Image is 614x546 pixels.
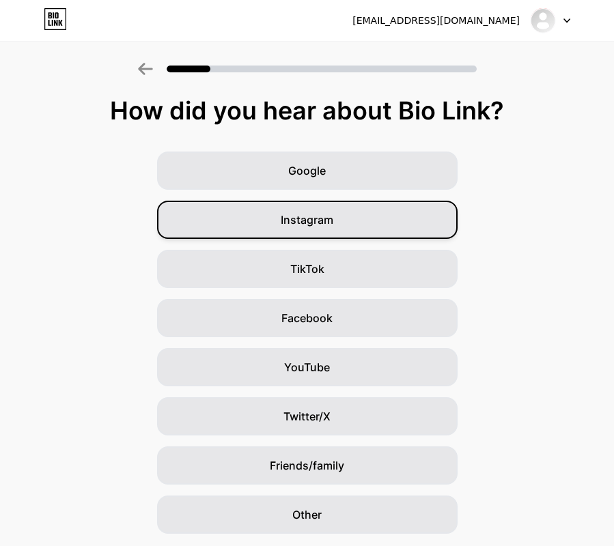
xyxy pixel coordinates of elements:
span: Facebook [281,310,333,326]
span: Google [288,162,326,179]
span: Instagram [281,212,333,228]
span: YouTube [284,359,330,375]
div: How did you hear about Bio Link? [7,97,607,124]
img: dwtgg88 [530,8,556,33]
span: Twitter/X [283,408,331,425]
span: Friends/family [270,457,344,474]
span: Other [292,506,322,523]
div: [EMAIL_ADDRESS][DOMAIN_NAME] [352,14,520,28]
span: TikTok [290,261,324,277]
